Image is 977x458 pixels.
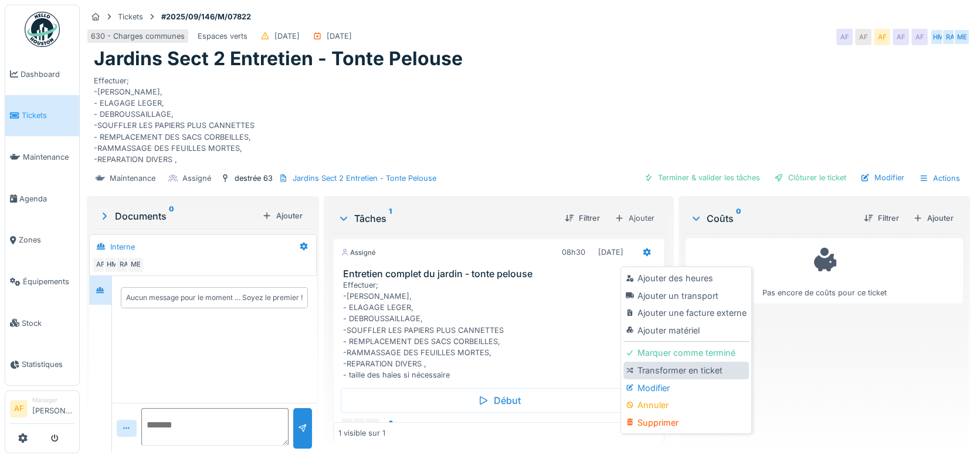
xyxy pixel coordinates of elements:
[623,322,748,339] div: Ajouter matériel
[389,211,392,225] sup: 1
[94,70,963,166] div: Effectuer; -[PERSON_NAME], - ELAGAGE LEGER, - DEBROUSSAILLAGE, -SOUFFLER LES PAPIERS PLUS CANNETT...
[32,396,74,405] div: Manager
[293,173,436,184] div: Jardins Sect 2 Entretien - Tonte Pelouse
[769,170,851,186] div: Clôturer le ticket
[338,427,385,439] div: 1 visible sur 1
[546,417,657,433] div: Marquer comme terminé
[25,12,60,47] img: Badge_color-CXgf-gQk.svg
[893,29,909,45] div: AF
[911,29,928,45] div: AF
[954,29,970,45] div: ME
[693,244,955,298] div: Pas encore de coûts pour ce ticket
[343,279,660,381] div: Effectuer; -[PERSON_NAME], - ELAGAGE LEGER, - DEBROUSSAILLAGE, -SOUFFLER LES PAPIERS PLUS CANNETT...
[874,29,890,45] div: AF
[169,209,174,223] sup: 0
[92,257,108,273] div: AF
[235,173,273,184] div: destrée 63
[352,417,369,434] div: RA
[736,211,741,225] sup: 0
[91,31,185,42] div: 630 - Charges communes
[343,268,660,279] h3: Entretien complet du jardin - tonte pelouse
[930,29,947,45] div: HM
[21,69,74,80] span: Dashboard
[23,276,74,287] span: Équipements
[198,31,247,42] div: Espaces verts
[623,304,748,322] div: Ajouter une facture externe
[126,292,303,303] div: Aucun message pour le moment … Soyez le premier !
[623,270,748,287] div: Ajouter des heures
[623,414,748,432] div: Supprimer
[94,48,463,70] h1: Jardins Sect 2 Entretien - Tonte Pelouse
[690,211,854,225] div: Coûts
[118,11,143,22] div: Tickets
[327,31,352,42] div: [DATE]
[855,29,871,45] div: AF
[10,400,28,417] li: AF
[856,170,909,186] div: Modifier
[598,247,623,258] div: [DATE]
[623,344,748,362] div: Marquer comme terminé
[182,173,211,184] div: Assigné
[157,11,256,22] strong: #2025/09/146/M/07822
[274,31,300,42] div: [DATE]
[623,362,748,379] div: Transformer en ticket
[19,234,74,245] span: Zones
[22,110,74,121] span: Tickets
[99,209,257,223] div: Documents
[23,151,74,163] span: Maintenance
[609,210,660,227] div: Ajouter
[859,210,904,226] div: Filtrer
[623,379,748,397] div: Modifier
[116,257,132,273] div: RA
[364,417,381,434] div: ME
[32,396,74,421] li: [PERSON_NAME]
[338,211,556,225] div: Tâches
[836,29,853,45] div: AF
[639,170,765,186] div: Terminer & valider les tâches
[341,388,657,413] div: Début
[104,257,120,273] div: HM
[22,318,74,329] span: Stock
[22,359,74,370] span: Statistiques
[562,247,585,258] div: 08h30
[110,241,135,252] div: Interne
[908,210,958,226] div: Ajouter
[110,173,155,184] div: Maintenance
[341,248,376,258] div: Assigné
[19,193,74,204] span: Agenda
[341,417,357,434] div: HM
[257,208,307,224] div: Ajouter
[623,287,748,305] div: Ajouter un transport
[623,396,748,414] div: Annuler
[127,257,144,273] div: ME
[914,170,965,187] div: Actions
[942,29,958,45] div: RA
[560,210,605,226] div: Filtrer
